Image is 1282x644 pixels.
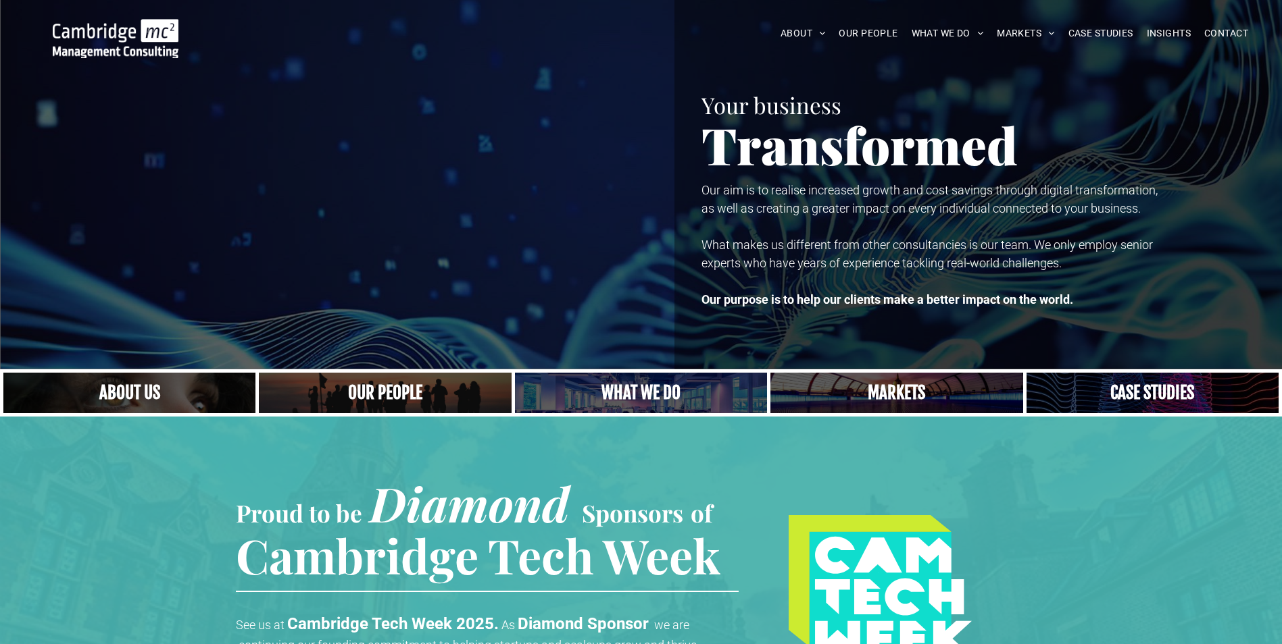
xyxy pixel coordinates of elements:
span: What makes us different from other consultancies is our team. We only employ senior experts who h... [701,238,1153,270]
span: of [691,497,712,529]
a: ABOUT [774,23,833,44]
strong: Diamond Sponsor [518,614,649,633]
a: CASE STUDIES [1062,23,1140,44]
a: Your Business Transformed | Cambridge Management Consulting [53,21,178,35]
a: CONTACT [1198,23,1255,44]
a: INSIGHTS [1140,23,1198,44]
span: Diamond [370,471,570,535]
a: WHAT WE DO [905,23,991,44]
a: Telecoms | Decades of Experience Across Multiple Industries & Regions [770,373,1022,413]
a: A crowd in silhouette at sunset, on a rise or lookout point [259,373,511,413]
span: Your business [701,90,841,119]
span: Our aim is to realise increased growth and cost savings through digital transformation, as well a... [701,183,1158,215]
span: Sponsors [582,497,683,529]
span: we are [654,618,689,632]
span: As [501,618,515,632]
span: See us at [236,618,285,632]
span: Cambridge Tech Week [236,523,720,587]
a: A yoga teacher lifting his whole body off the ground in the peacock pose [515,373,767,413]
a: MARKETS [990,23,1061,44]
span: Proud to be [236,497,362,529]
a: CASE STUDIES | See an Overview of All Our Case Studies | Cambridge Management Consulting [1027,373,1279,413]
img: Go to Homepage [53,19,178,58]
a: Close up of woman's face, centered on her eyes [3,373,255,413]
strong: Our purpose is to help our clients make a better impact on the world. [701,292,1073,306]
a: OUR PEOPLE [832,23,904,44]
span: Transformed [701,111,1018,178]
strong: Cambridge Tech Week 2025. [287,614,499,633]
